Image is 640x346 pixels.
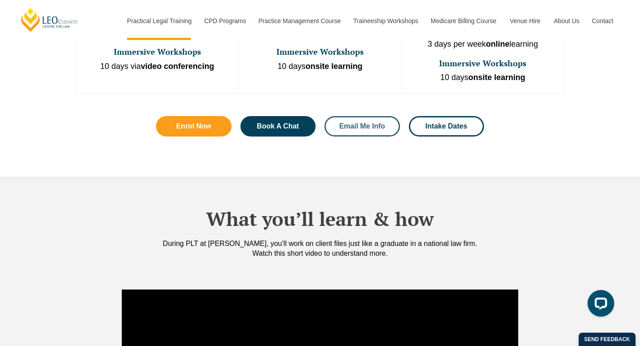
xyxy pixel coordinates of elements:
[240,116,316,137] a: Book A Chat
[240,61,400,72] p: 10 days
[20,7,79,32] a: [PERSON_NAME] Centre for Law
[120,2,198,40] a: Practical Legal Training
[585,2,620,40] a: Contact
[547,2,585,40] a: About Us
[409,116,484,137] a: Intake Dates
[403,72,563,84] p: 10 days
[580,286,618,324] iframe: LiveChat chat widget
[486,40,509,48] strong: online
[257,123,299,130] span: Book A Chat
[306,62,363,71] strong: onsite learning
[347,2,424,40] a: Traineeship Workshops
[176,123,211,130] span: Enrol Now
[77,61,237,72] p: 10 days via
[503,2,547,40] a: Venue Hire
[240,48,400,56] h3: Immersive Workshops
[424,2,503,40] a: Medicare Billing Course
[468,73,525,82] strong: onsite learning
[141,62,214,71] strong: video conferencing
[156,116,232,137] a: Enrol Now
[425,123,467,130] span: Intake Dates
[339,123,385,130] span: Email Me Info
[324,116,400,137] a: Email Me Info
[67,208,573,230] h2: What you’ll learn & how
[252,2,347,40] a: Practice Management Course
[67,239,573,258] div: During PLT at [PERSON_NAME], you’ll work on client files just like a graduate in a national law f...
[77,48,237,56] h3: Immersive Workshops
[403,59,563,68] h3: Immersive Workshops
[197,2,252,40] a: CPD Programs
